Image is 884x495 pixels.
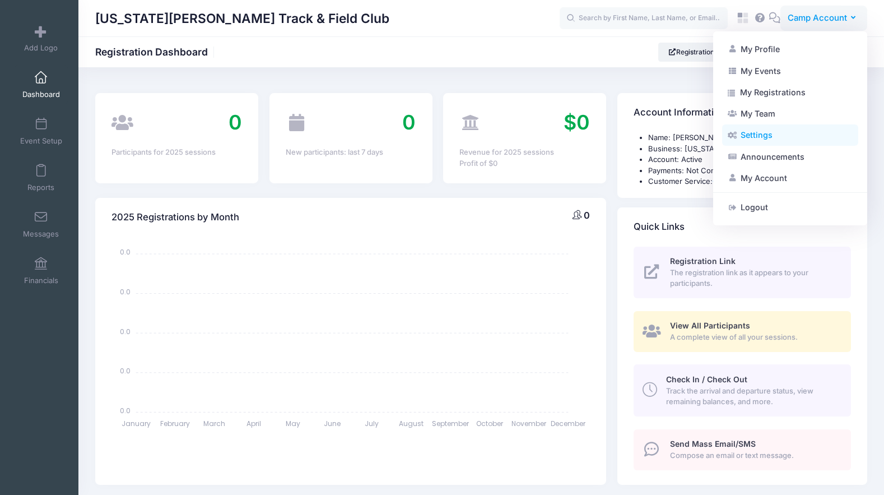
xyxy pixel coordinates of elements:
[120,248,131,257] tspan: 0.0
[634,211,685,243] h4: Quick Links
[120,406,131,415] tspan: 0.0
[120,287,131,297] tspan: 0.0
[722,103,858,124] a: My Team
[15,158,68,197] a: Reports
[648,144,851,155] li: Business: [US_STATE][PERSON_NAME] Track & Field Club
[666,374,747,384] span: Check In / Check Out
[634,429,851,470] a: Send Mass Email/SMS Compose an email or text message.
[788,12,847,24] span: Camp Account
[780,6,867,31] button: Camp Account
[648,176,851,187] li: Customer Service:
[27,183,54,192] span: Reports
[722,197,858,218] a: Logout
[564,110,590,135] span: $0
[658,43,739,62] a: Registration Link
[634,97,725,129] h4: Account Information
[722,168,858,189] a: My Account
[722,124,858,146] a: Settings
[560,7,728,30] input: Search by First Name, Last Name, or Email...
[722,82,858,103] a: My Registrations
[22,90,60,99] span: Dashboard
[95,46,217,58] h1: Registration Dashboard
[402,110,416,135] span: 0
[120,366,131,376] tspan: 0.0
[432,419,469,428] tspan: September
[670,450,838,461] span: Compose an email or text message.
[111,147,242,158] div: Participants for 2025 sessions
[24,276,58,285] span: Financials
[204,419,226,428] tspan: March
[286,419,301,428] tspan: May
[584,210,590,221] span: 0
[15,251,68,290] a: Financials
[670,256,736,266] span: Registration Link
[713,177,751,186] a: Contact Us
[670,439,756,448] span: Send Mass Email/SMS
[648,154,851,165] li: Account: Active
[399,419,424,428] tspan: August
[634,311,851,352] a: View All Participants A complete view of all your sessions.
[459,147,590,169] div: Revenue for 2025 sessions Profit of $0
[648,165,851,177] li: Payments: Not Connected
[15,112,68,151] a: Event Setup
[95,6,389,31] h1: [US_STATE][PERSON_NAME] Track & Field Club
[722,146,858,168] a: Announcements
[722,39,858,60] a: My Profile
[120,327,131,336] tspan: 0.0
[122,419,151,428] tspan: January
[670,267,838,289] span: The registration link as it appears to your participants.
[648,132,851,144] li: Name: [PERSON_NAME]
[15,65,68,104] a: Dashboard
[670,321,750,330] span: View All Participants
[666,386,838,408] span: Track the arrival and departure status, view remaining balances, and more.
[670,332,838,343] span: A complete view of all your sessions.
[286,147,416,158] div: New participants: last 7 days
[111,202,239,234] h4: 2025 Registrations by Month
[365,419,379,428] tspan: July
[551,419,587,428] tspan: December
[15,205,68,244] a: Messages
[229,110,242,135] span: 0
[511,419,547,428] tspan: November
[15,18,68,58] a: Add Logo
[246,419,261,428] tspan: April
[20,136,62,146] span: Event Setup
[634,247,851,298] a: Registration Link The registration link as it appears to your participants.
[476,419,504,428] tspan: October
[722,60,858,81] a: My Events
[24,43,58,53] span: Add Logo
[161,419,190,428] tspan: February
[634,364,851,416] a: Check In / Check Out Track the arrival and departure status, view remaining balances, and more.
[23,229,59,239] span: Messages
[324,419,341,428] tspan: June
